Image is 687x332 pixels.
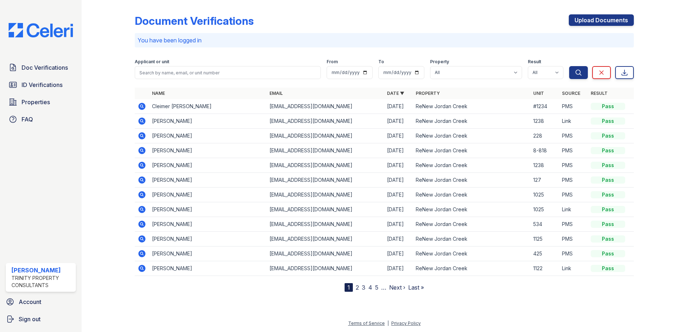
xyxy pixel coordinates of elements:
td: PMS [559,232,588,246]
td: [EMAIL_ADDRESS][DOMAIN_NAME] [267,217,384,232]
td: [PERSON_NAME] [149,114,267,129]
a: Source [562,91,580,96]
td: Link [559,114,588,129]
a: 3 [362,284,365,291]
td: [PERSON_NAME] [149,143,267,158]
label: Result [528,59,541,65]
label: Property [430,59,449,65]
td: [DATE] [384,246,413,261]
div: Pass [591,221,625,228]
a: Account [3,295,79,309]
a: Sign out [3,312,79,326]
img: CE_Logo_Blue-a8612792a0a2168367f1c8372b55b34899dd931a85d93a1a3d3e32e68fde9ad4.png [3,23,79,37]
label: Applicant or unit [135,59,169,65]
div: Pass [591,265,625,272]
a: Unit [533,91,544,96]
td: 534 [530,217,559,232]
td: ReNew Jordan Creek [413,246,530,261]
p: You have been logged in [138,36,631,45]
div: Trinity Property Consultants [11,275,73,289]
td: PMS [559,173,588,188]
span: … [381,283,386,292]
div: Pass [591,206,625,213]
div: Pass [591,176,625,184]
span: ID Verifications [22,80,63,89]
td: [EMAIL_ADDRESS][DOMAIN_NAME] [267,173,384,188]
td: 1125 [530,232,559,246]
input: Search by name, email, or unit number [135,66,321,79]
td: ReNew Jordan Creek [413,261,530,276]
td: ReNew Jordan Creek [413,114,530,129]
td: [EMAIL_ADDRESS][DOMAIN_NAME] [267,246,384,261]
td: 1025 [530,202,559,217]
label: From [327,59,338,65]
td: [PERSON_NAME] [149,202,267,217]
td: [EMAIL_ADDRESS][DOMAIN_NAME] [267,188,384,202]
a: Upload Documents [569,14,634,26]
td: [EMAIL_ADDRESS][DOMAIN_NAME] [267,202,384,217]
td: [DATE] [384,261,413,276]
td: PMS [559,246,588,261]
td: ReNew Jordan Creek [413,129,530,143]
div: 1 [345,283,353,292]
a: ID Verifications [6,78,76,92]
label: To [378,59,384,65]
td: 228 [530,129,559,143]
td: [EMAIL_ADDRESS][DOMAIN_NAME] [267,114,384,129]
a: Name [152,91,165,96]
td: ReNew Jordan Creek [413,232,530,246]
td: 1122 [530,261,559,276]
a: 2 [356,284,359,291]
div: [PERSON_NAME] [11,266,73,275]
span: Sign out [19,315,41,323]
td: [DATE] [384,114,413,129]
span: Properties [22,98,50,106]
td: 127 [530,173,559,188]
a: FAQ [6,112,76,126]
td: [DATE] [384,232,413,246]
td: Link [559,261,588,276]
a: 4 [368,284,372,291]
td: ReNew Jordan Creek [413,143,530,158]
td: 1025 [530,188,559,202]
div: Document Verifications [135,14,254,27]
td: [PERSON_NAME] [149,158,267,173]
td: PMS [559,143,588,158]
td: [PERSON_NAME] [149,129,267,143]
td: 8-818 [530,143,559,158]
span: Account [19,298,41,306]
a: Property [416,91,440,96]
td: [DATE] [384,188,413,202]
td: ReNew Jordan Creek [413,188,530,202]
td: [PERSON_NAME] [149,261,267,276]
td: ReNew Jordan Creek [413,99,530,114]
td: [PERSON_NAME] [149,217,267,232]
div: Pass [591,117,625,125]
td: [DATE] [384,143,413,158]
td: PMS [559,158,588,173]
td: PMS [559,217,588,232]
td: 1238 [530,114,559,129]
td: [EMAIL_ADDRESS][DOMAIN_NAME] [267,129,384,143]
span: Doc Verifications [22,63,68,72]
a: Doc Verifications [6,60,76,75]
span: FAQ [22,115,33,124]
td: [PERSON_NAME] [149,173,267,188]
div: Pass [591,147,625,154]
td: [EMAIL_ADDRESS][DOMAIN_NAME] [267,143,384,158]
td: ReNew Jordan Creek [413,173,530,188]
td: 1238 [530,158,559,173]
td: ReNew Jordan Creek [413,158,530,173]
div: | [387,321,389,326]
a: Next › [389,284,405,291]
td: ReNew Jordan Creek [413,217,530,232]
a: Result [591,91,608,96]
a: Terms of Service [348,321,385,326]
td: Cleimer [PERSON_NAME] [149,99,267,114]
td: [DATE] [384,158,413,173]
td: PMS [559,99,588,114]
div: Pass [591,235,625,243]
td: [EMAIL_ADDRESS][DOMAIN_NAME] [267,261,384,276]
td: Link [559,202,588,217]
